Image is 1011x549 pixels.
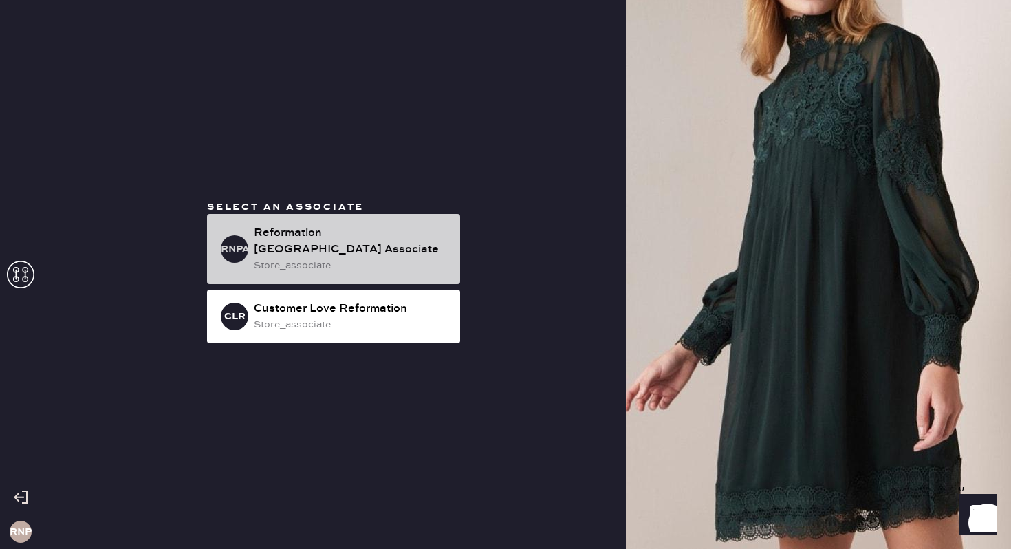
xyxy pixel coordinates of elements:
div: store_associate [254,258,449,273]
h3: CLR [224,312,246,321]
div: Customer Love Reformation [254,301,449,317]
h3: RNPA [221,244,248,254]
h3: RNP [10,527,32,537]
iframe: Front Chat [946,487,1005,546]
span: Select an associate [207,201,364,213]
div: Reformation [GEOGRAPHIC_DATA] Associate [254,225,449,258]
div: store_associate [254,317,449,332]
